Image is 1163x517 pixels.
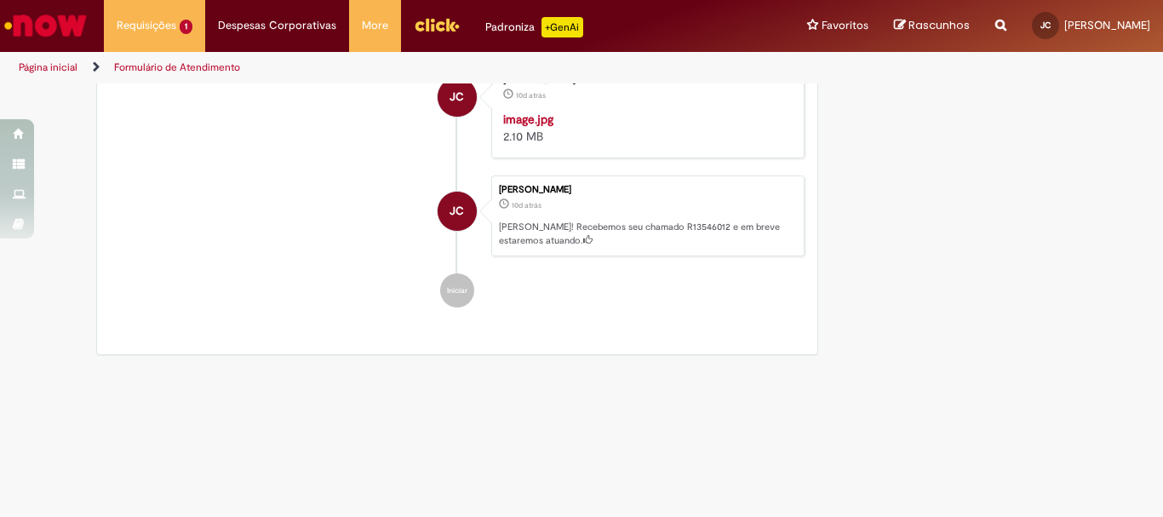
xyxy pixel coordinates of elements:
span: JC [1040,20,1051,31]
div: [PERSON_NAME] [499,185,795,195]
time: 18/09/2025 09:34:17 [516,90,546,101]
span: Despesas Corporativas [218,17,336,34]
a: Rascunhos [894,18,970,34]
span: 10d atrás [516,90,546,101]
span: 10d atrás [512,200,541,210]
span: More [362,17,388,34]
span: JC [450,77,464,118]
div: Jair Oliveira Costa [438,78,477,117]
span: Requisições [117,17,176,34]
li: Jair Oliveira Costa [110,175,805,257]
img: ServiceNow [2,9,89,43]
a: Página inicial [19,60,77,74]
p: [PERSON_NAME]! Recebemos seu chamado R13546012 e em breve estaremos atuando. [499,221,795,247]
p: +GenAi [541,17,583,37]
a: image.jpg [503,112,553,127]
span: [PERSON_NAME] [1064,18,1150,32]
time: 18/09/2025 09:34:26 [512,200,541,210]
ul: Trilhas de página [13,52,763,83]
span: JC [450,191,464,232]
span: Rascunhos [908,17,970,33]
span: 1 [180,20,192,34]
div: Jair Oliveira Costa [438,192,477,231]
span: Favoritos [822,17,868,34]
div: 2.10 MB [503,111,787,145]
a: Formulário de Atendimento [114,60,240,74]
img: click_logo_yellow_360x200.png [414,12,460,37]
div: Padroniza [485,17,583,37]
